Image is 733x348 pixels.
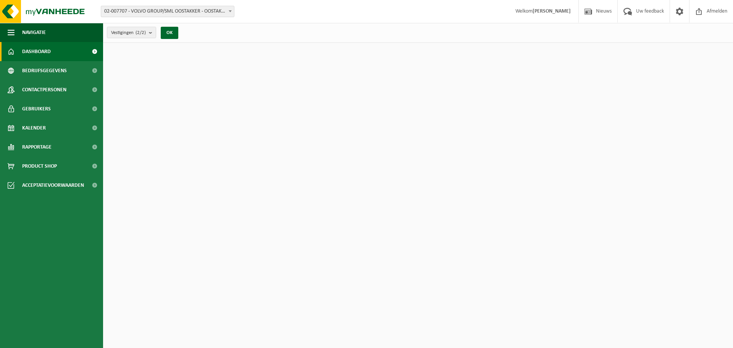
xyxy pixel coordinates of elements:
span: Rapportage [22,138,52,157]
span: Dashboard [22,42,51,61]
strong: [PERSON_NAME] [533,8,571,14]
span: Navigatie [22,23,46,42]
span: Acceptatievoorwaarden [22,176,84,195]
span: Gebruikers [22,99,51,118]
span: Contactpersonen [22,80,66,99]
button: Vestigingen(2/2) [107,27,156,38]
span: Kalender [22,118,46,138]
count: (2/2) [136,30,146,35]
span: 02-007707 - VOLVO GROUP/SML OOSTAKKER - OOSTAKKER [101,6,234,17]
span: Product Shop [22,157,57,176]
button: OK [161,27,178,39]
span: Vestigingen [111,27,146,39]
span: Bedrijfsgegevens [22,61,67,80]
